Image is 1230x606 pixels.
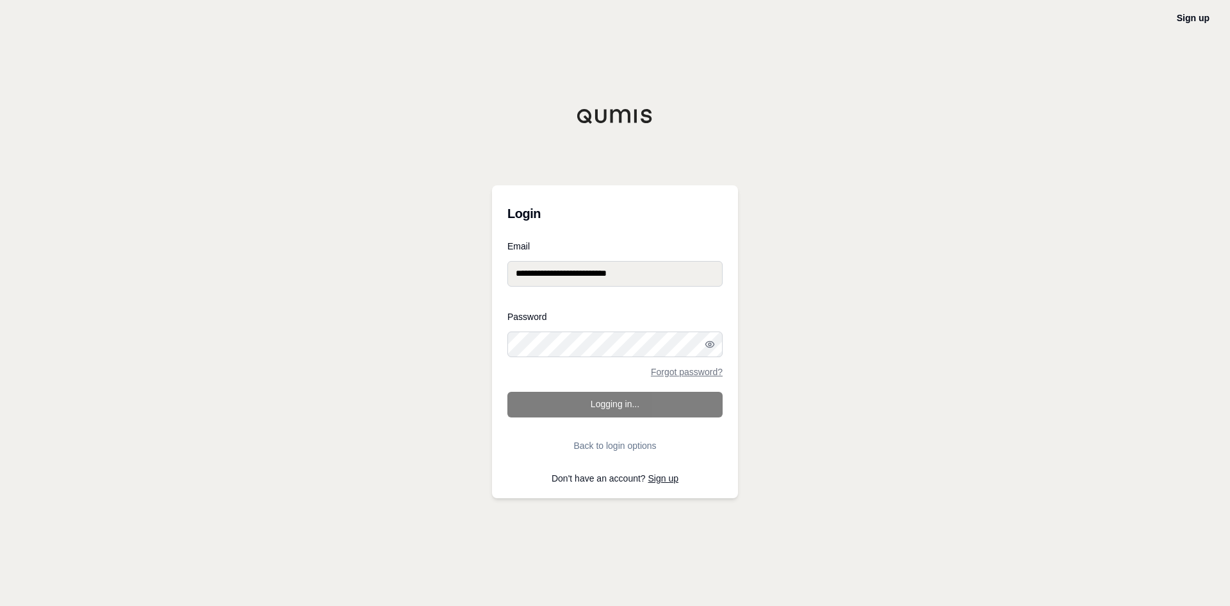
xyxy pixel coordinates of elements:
[507,242,723,251] label: Email
[1177,13,1209,23] a: Sign up
[507,433,723,459] button: Back to login options
[648,473,678,484] a: Sign up
[507,312,723,321] label: Password
[577,108,653,124] img: Qumis
[507,201,723,226] h3: Login
[507,474,723,483] p: Don't have an account?
[651,367,723,376] a: Forgot password?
